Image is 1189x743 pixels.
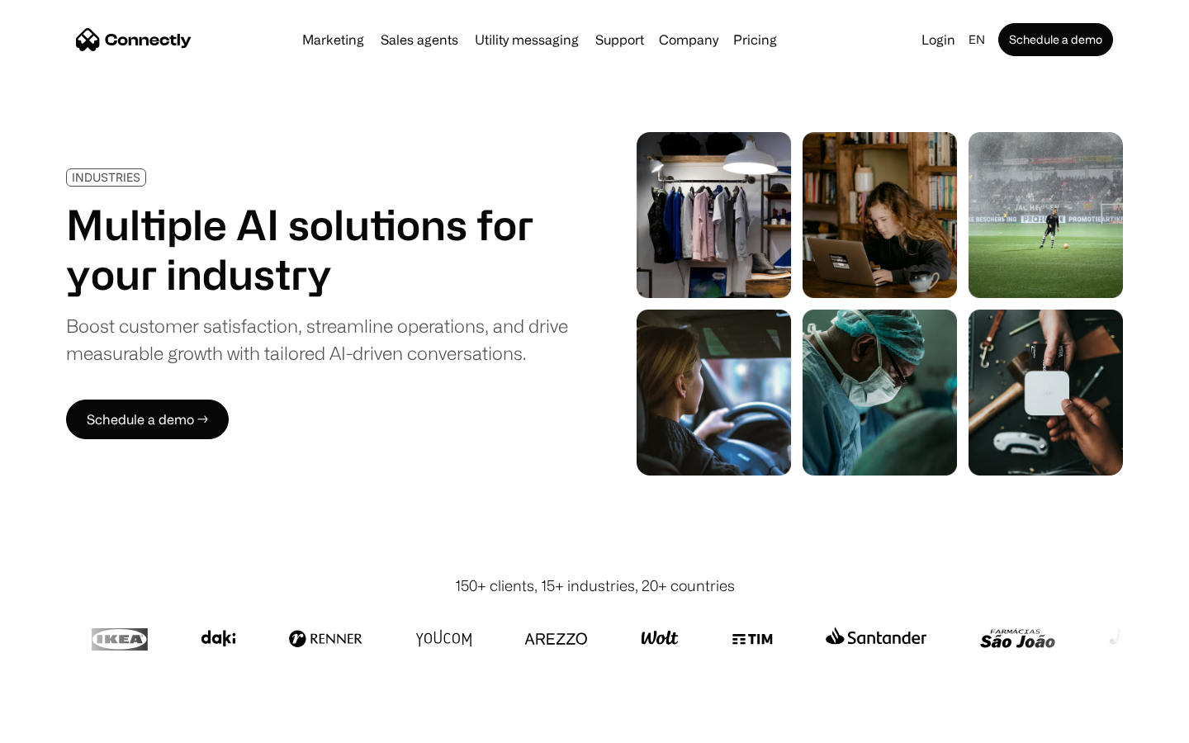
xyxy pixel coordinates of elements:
a: Pricing [727,33,784,46]
a: Marketing [296,33,371,46]
div: Company [654,28,723,51]
a: Schedule a demo [998,23,1113,56]
div: Company [659,28,718,51]
ul: Language list [33,714,99,737]
a: Utility messaging [468,33,585,46]
a: Support [589,33,651,46]
div: INDUSTRIES [72,171,140,183]
h1: Multiple AI solutions for your industry [66,200,568,299]
a: Sales agents [374,33,465,46]
div: 150+ clients, 15+ industries, 20+ countries [455,575,735,597]
div: Boost customer satisfaction, streamline operations, and drive measurable growth with tailored AI-... [66,312,568,367]
div: en [969,28,985,51]
a: Login [915,28,962,51]
a: Schedule a demo → [66,400,229,439]
aside: Language selected: English [17,712,99,737]
div: en [962,28,995,51]
a: home [76,27,192,52]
